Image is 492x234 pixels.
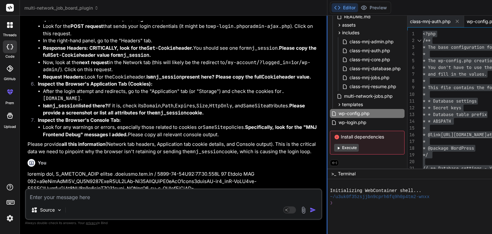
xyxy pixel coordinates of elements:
label: GitHub [4,76,16,82]
span: ~/u3uk0f35zsjjbn9cprh6fq9h0p4tm2-wnxx [330,194,430,200]
li: Look for the that sends your login credentials (it might be to or ). Click on this request. [43,23,321,37]
span: class-mnj-database.php [349,65,401,72]
div: 12 [407,104,414,111]
label: prem [5,100,14,106]
div: 17 [407,138,414,145]
div: 15 [407,125,414,131]
li: In the right-hand panel, go to the "Headers" tab. [43,37,321,45]
img: settings [4,213,15,224]
div: 2 [407,37,414,44]
span: * @link [423,132,441,138]
div: 21 [407,165,414,172]
div: 6 [407,64,414,71]
strong: Please provide a screenshot or list all attributes for the cookie. [43,103,305,116]
li: You should see one for . [43,45,321,59]
button: Editor [332,3,358,12]
div: 11 [407,98,414,104]
span: class-mnj-auth.php [410,18,451,25]
div: 16 [407,131,414,138]
span: templates [342,101,363,108]
span: includes [342,29,359,36]
div: 10 [407,91,414,98]
span: assets [342,22,356,28]
div: 9 [407,84,414,91]
code: admin-ajax.php [250,23,290,29]
code: mnj_session [118,52,149,58]
h6: You [38,160,46,166]
code: HttpOnly [209,103,232,109]
span: [URL][DOMAIN_NAME] [441,132,487,138]
span: Initializing WebContainer shell... [330,188,421,194]
strong: Inspect the Browser's Network Tab (after login POST): [38,16,166,22]
span: privacy [86,221,97,225]
span: Terminal [338,171,356,177]
strong: POST request [70,23,103,29]
span: * * Database settings [423,98,477,104]
div: 7 [407,71,414,78]
span: wp-login.php [338,119,367,126]
p: Please provide (Network tab headers, Application tab cookie details, and Console output). This is... [28,141,321,155]
code: Cookie [112,74,129,80]
code: /my-account/?logged_in=1 [225,59,294,66]
div: 14 [407,118,414,125]
div: 18 [407,145,414,152]
code: Set-Cookie [147,45,176,51]
span: multi-network_job_board_plugin [24,5,99,11]
div: 5 [407,57,414,64]
div: 3 [407,44,414,51]
div: 8 [407,78,414,84]
span: Install dependencies [334,134,400,140]
span: * * Database table prefix [423,112,487,117]
li: After the login attempt and redirects, go to the "Application" tab (or "Storage") and check the c... [43,88,321,102]
code: Path [162,103,174,109]
li: If it is, check its , , , , , and attributes. [43,102,321,117]
span: * * ABSPATH [423,118,451,124]
span: class-mnj-admin.php [349,38,394,46]
code: Expires [175,103,195,109]
code: mnj_session [190,148,222,155]
span: * * Secret keys [423,105,461,111]
div: 19 [407,152,414,158]
strong: Is present here? Please copy the full header value. [146,74,311,80]
li: Now, look at the in the Network tab (this will likely be the redirect to or ). Click on this requ... [43,59,321,73]
img: Pick Models [57,207,62,213]
code: Set-Cookie [50,52,79,58]
span: class-mnj-jobs.php [349,74,390,81]
code: SameSite [243,103,266,109]
strong: Inspect the Browser's Console Tab: [38,117,121,123]
span: class-mnj-auth.php [349,47,391,54]
li: Look for any warnings or errors, especially those related to cookies or policies. Please copy all... [43,124,321,138]
p: Always double-check its answers. Your in Bind [25,220,322,226]
span: * and fill in the values. [423,71,487,77]
label: threads [3,32,17,38]
strong: Is listed there? [43,103,108,109]
img: attachment [300,206,307,214]
label: Upload [4,124,16,130]
span: wp-config.php [338,110,370,117]
div: 20 [407,158,414,165]
strong: CRITICALLY, look for the header. [89,45,193,51]
code: Cookie [262,74,279,80]
code: mnj_session [47,103,78,109]
img: icon [310,207,316,213]
p: Source [40,207,55,213]
div: 4 [407,51,414,57]
div: 1 [407,30,414,37]
span: class-mnj-resume.php [349,83,397,90]
span: class-mnj-core.php [349,56,391,63]
span: <?php [423,31,436,37]
code: mnj_session [246,45,278,51]
code: SameSite [203,124,226,130]
div: Click to collapse the range. [415,37,423,44]
code: Size [196,103,208,109]
span: multi-network-jobs.php [343,92,393,100]
strong: next request [79,59,109,65]
code: mnj_session [150,74,182,80]
li: Look for the header. [43,73,321,81]
span: README.md [343,13,371,21]
code: Domain [143,103,161,109]
span: ❯ [330,200,333,206]
code: mnj_session [155,110,186,116]
code: wp-login.php [210,23,245,29]
strong: Inspect the Browser's Application Tab (Cookies): [38,81,152,87]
